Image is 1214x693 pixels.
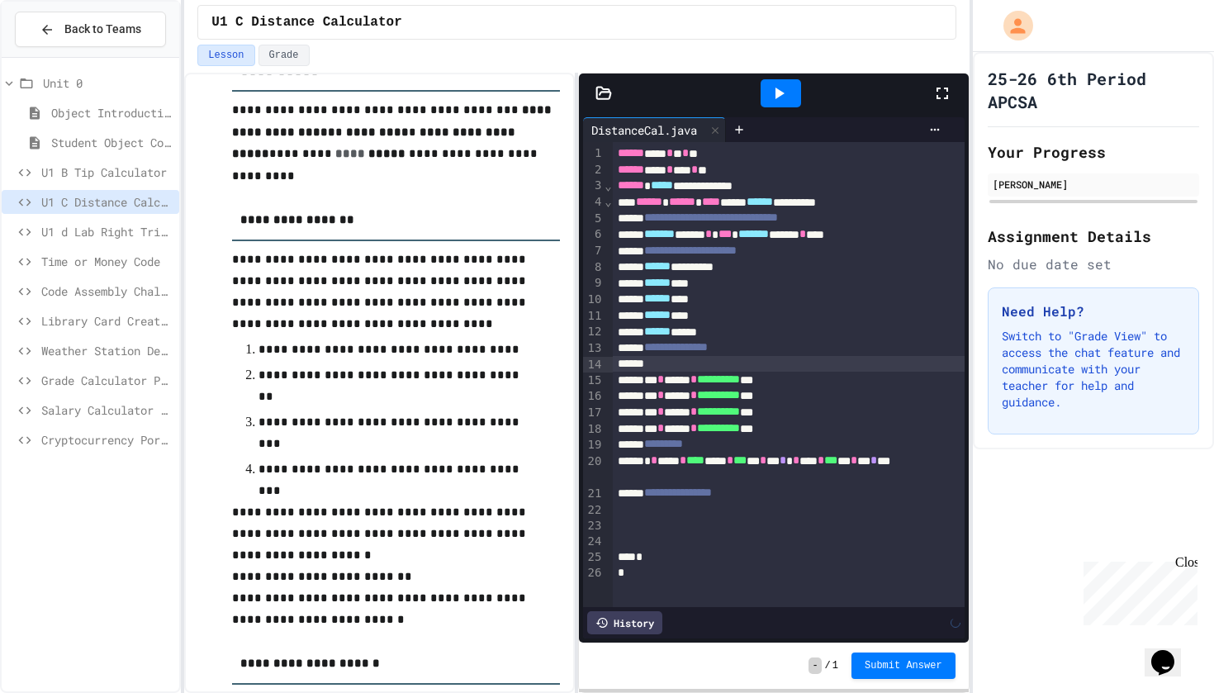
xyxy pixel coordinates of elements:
[583,486,604,502] div: 21
[43,74,173,92] span: Unit 0
[583,340,604,357] div: 13
[583,357,604,373] div: 14
[988,254,1199,274] div: No due date set
[583,194,604,211] div: 4
[583,117,726,142] div: DistanceCal.java
[587,611,662,634] div: History
[583,162,604,178] div: 2
[1077,555,1197,625] iframe: chat widget
[1002,328,1185,411] p: Switch to "Grade View" to access the chat feature and communicate with your teacher for help and ...
[988,225,1199,248] h2: Assignment Details
[583,518,604,534] div: 23
[41,312,173,330] span: Library Card Creator
[583,388,604,405] div: 16
[604,195,612,208] span: Fold line
[15,12,166,47] button: Back to Teams
[51,104,173,121] span: Object Introduction
[7,7,114,105] div: Chat with us now!Close
[604,179,612,192] span: Fold line
[583,437,604,453] div: 19
[583,145,604,162] div: 1
[583,292,604,308] div: 10
[197,45,254,66] button: Lesson
[583,453,604,486] div: 20
[583,405,604,421] div: 17
[1002,301,1185,321] h3: Need Help?
[41,401,173,419] span: Salary Calculator Fixer
[1145,627,1197,676] iframe: chat widget
[809,657,821,674] span: -
[41,193,173,211] span: U1 C Distance Calculator
[993,177,1194,192] div: [PERSON_NAME]
[583,502,604,518] div: 22
[583,121,705,139] div: DistanceCal.java
[583,565,604,581] div: 26
[41,372,173,389] span: Grade Calculator Pro
[583,549,604,565] div: 25
[41,164,173,181] span: U1 B Tip Calculator
[41,253,173,270] span: Time or Money Code
[986,7,1037,45] div: My Account
[583,308,604,325] div: 11
[258,45,310,66] button: Grade
[583,421,604,438] div: 18
[825,659,831,672] span: /
[64,21,141,38] span: Back to Teams
[583,226,604,243] div: 6
[988,140,1199,164] h2: Your Progress
[832,659,838,672] span: 1
[851,653,956,679] button: Submit Answer
[41,282,173,300] span: Code Assembly Challenge
[583,324,604,340] div: 12
[583,275,604,292] div: 9
[51,134,173,151] span: Student Object Code
[583,178,604,194] div: 3
[211,12,401,32] span: U1 C Distance Calculator
[583,534,604,549] div: 24
[41,431,173,449] span: Cryptocurrency Portfolio Debugger
[583,243,604,259] div: 7
[583,373,604,389] div: 15
[41,223,173,240] span: U1 d Lab Right Triangle Calculator
[583,259,604,276] div: 8
[988,67,1199,113] h1: 25-26 6th Period APCSA
[865,659,942,672] span: Submit Answer
[583,211,604,227] div: 5
[41,342,173,359] span: Weather Station Debugger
